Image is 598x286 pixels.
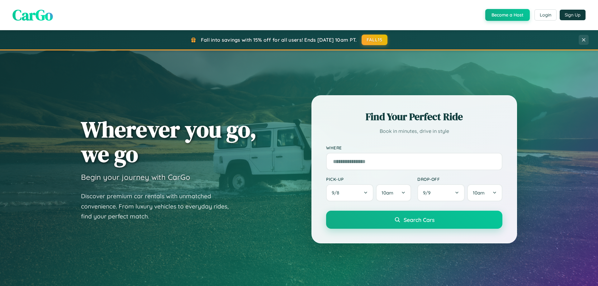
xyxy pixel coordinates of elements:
[362,35,388,45] button: FALL15
[81,117,257,166] h1: Wherever you go, we go
[326,145,502,150] label: Where
[534,9,557,21] button: Login
[326,211,502,229] button: Search Cars
[467,184,502,201] button: 10am
[560,10,586,20] button: Sign Up
[326,176,411,182] label: Pick-up
[423,190,434,196] span: 9 / 9
[332,190,342,196] span: 9 / 8
[81,172,190,182] h3: Begin your journey with CarGo
[376,184,411,201] button: 10am
[473,190,485,196] span: 10am
[326,184,373,201] button: 9/8
[326,127,502,136] p: Book in minutes, drive in style
[417,176,502,182] label: Drop-off
[382,190,393,196] span: 10am
[201,37,357,43] span: Fall into savings with 15% off for all users! Ends [DATE] 10am PT.
[485,9,530,21] button: Become a Host
[81,191,237,222] p: Discover premium car rentals with unmatched convenience. From luxury vehicles to everyday rides, ...
[417,184,465,201] button: 9/9
[12,5,53,25] span: CarGo
[404,216,434,223] span: Search Cars
[326,110,502,124] h2: Find Your Perfect Ride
